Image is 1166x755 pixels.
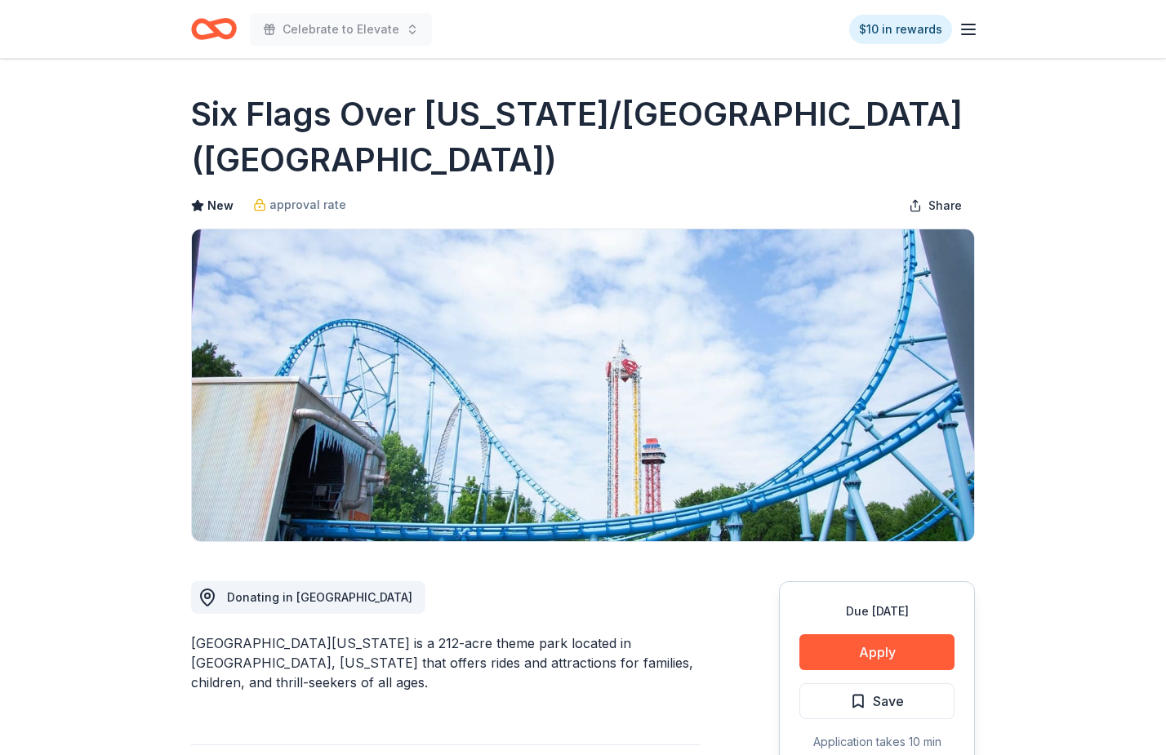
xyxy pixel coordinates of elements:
[191,10,237,48] a: Home
[207,196,234,215] span: New
[191,633,701,692] div: [GEOGRAPHIC_DATA][US_STATE] is a 212-acre theme park located in [GEOGRAPHIC_DATA], [US_STATE] tha...
[192,229,974,541] img: Image for Six Flags Over Texas/Hurricane Harbor (Arlington)
[849,15,952,44] a: $10 in rewards
[799,732,955,752] div: Application takes 10 min
[253,195,346,215] a: approval rate
[799,683,955,719] button: Save
[799,602,955,621] div: Due [DATE]
[873,691,904,712] span: Save
[799,634,955,670] button: Apply
[269,195,346,215] span: approval rate
[191,91,975,183] h1: Six Flags Over [US_STATE]/[GEOGRAPHIC_DATA] ([GEOGRAPHIC_DATA])
[928,196,962,215] span: Share
[227,590,412,604] span: Donating in [GEOGRAPHIC_DATA]
[896,189,975,222] button: Share
[250,13,432,46] button: Celebrate to Elevate
[283,20,399,39] span: Celebrate to Elevate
